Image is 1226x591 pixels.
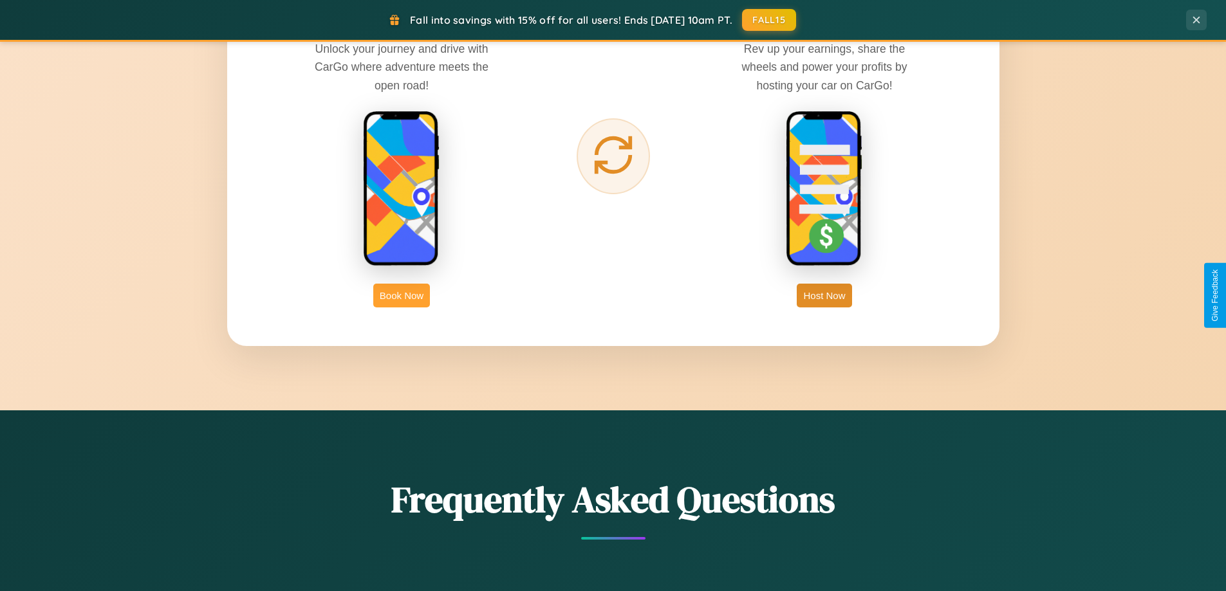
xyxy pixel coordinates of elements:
button: Book Now [373,284,430,307]
button: FALL15 [742,9,796,31]
button: Host Now [797,284,851,307]
div: Give Feedback [1211,269,1220,322]
h2: Frequently Asked Questions [227,475,999,524]
span: Fall into savings with 15% off for all users! Ends [DATE] 10am PT. [410,14,732,26]
p: Rev up your earnings, share the wheels and power your profits by hosting your car on CarGo! [728,40,921,94]
img: host phone [786,111,863,268]
img: rent phone [363,111,440,268]
p: Unlock your journey and drive with CarGo where adventure meets the open road! [305,40,498,94]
